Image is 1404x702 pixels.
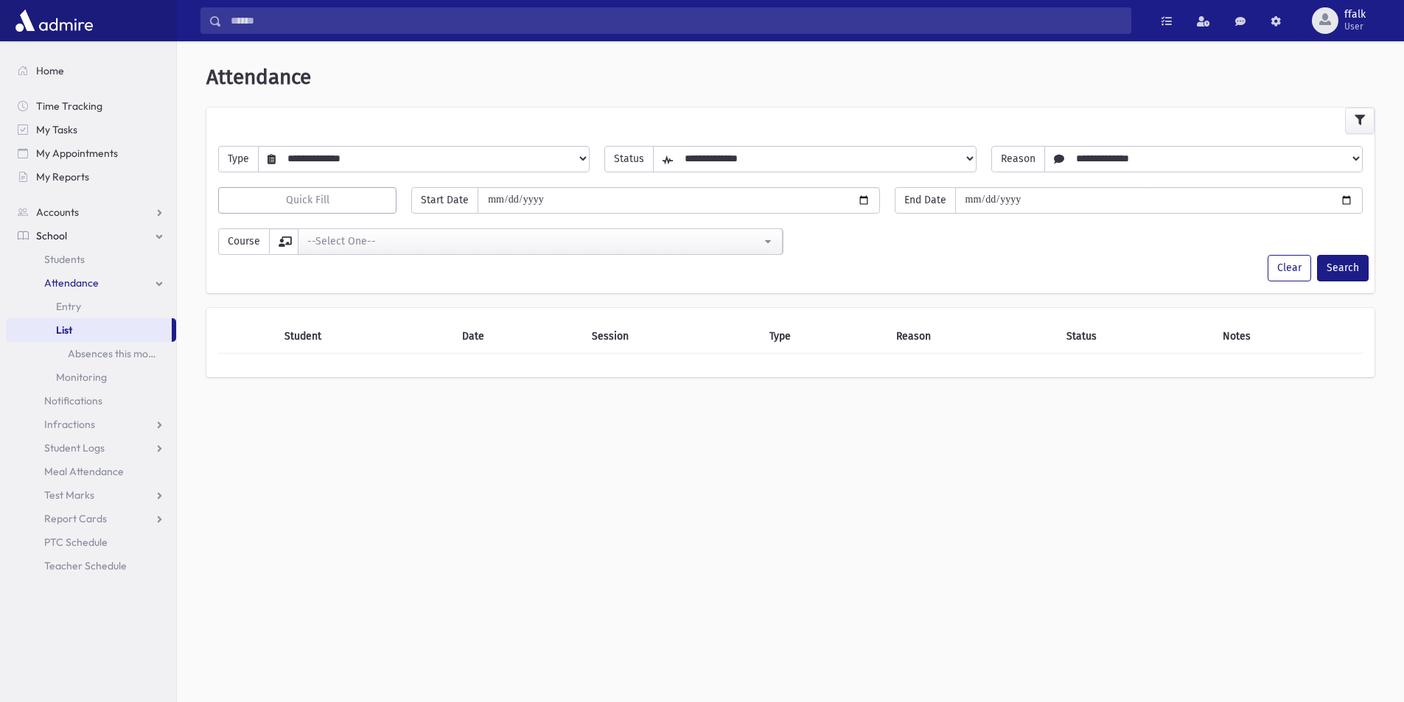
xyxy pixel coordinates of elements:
[6,318,172,342] a: List
[6,59,176,83] a: Home
[583,320,761,354] th: Session
[36,99,102,113] span: Time Tracking
[56,371,107,384] span: Monitoring
[12,6,97,35] img: AdmirePro
[895,187,956,214] span: End Date
[411,187,478,214] span: Start Date
[36,206,79,219] span: Accounts
[6,389,176,413] a: Notifications
[604,146,654,172] span: Status
[887,320,1058,354] th: Reason
[36,64,64,77] span: Home
[44,394,102,407] span: Notifications
[6,483,176,507] a: Test Marks
[276,320,453,354] th: Student
[1214,320,1363,354] th: Notes
[6,436,176,460] a: Student Logs
[1344,21,1366,32] span: User
[6,342,176,365] a: Absences this month
[286,194,329,206] span: Quick Fill
[6,200,176,224] a: Accounts
[1344,9,1366,21] span: ffalk
[36,147,118,160] span: My Appointments
[44,276,99,289] span: Attendance
[1268,255,1311,281] button: Clear
[44,465,124,478] span: Meal Attendance
[6,141,176,165] a: My Appointments
[218,228,270,255] span: Course
[6,118,176,141] a: My Tasks
[44,536,108,549] span: PTC Schedule
[36,123,77,136] span: My Tasks
[36,229,67,242] span: School
[307,234,761,249] div: --Select One--
[6,165,176,189] a: My Reports
[6,365,176,389] a: Monitoring
[56,300,81,313] span: Entry
[36,170,89,183] span: My Reports
[298,228,783,255] button: --Select One--
[6,554,176,578] a: Teacher Schedule
[6,224,176,248] a: School
[44,253,85,266] span: Students
[218,187,397,214] button: Quick Fill
[6,507,176,530] a: Report Cards
[6,460,176,483] a: Meal Attendance
[6,295,176,318] a: Entry
[6,271,176,295] a: Attendance
[222,7,1131,34] input: Search
[206,65,311,89] span: Attendance
[1058,320,1214,354] th: Status
[56,323,72,337] span: List
[6,248,176,271] a: Students
[453,320,583,354] th: Date
[44,418,95,431] span: Infractions
[761,320,888,354] th: Type
[44,488,94,502] span: Test Marks
[44,512,107,525] span: Report Cards
[44,559,127,572] span: Teacher Schedule
[6,413,176,436] a: Infractions
[6,94,176,118] a: Time Tracking
[44,441,105,454] span: Student Logs
[218,146,259,172] span: Type
[6,530,176,554] a: PTC Schedule
[1317,255,1369,281] button: Search
[991,146,1045,172] span: Reason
